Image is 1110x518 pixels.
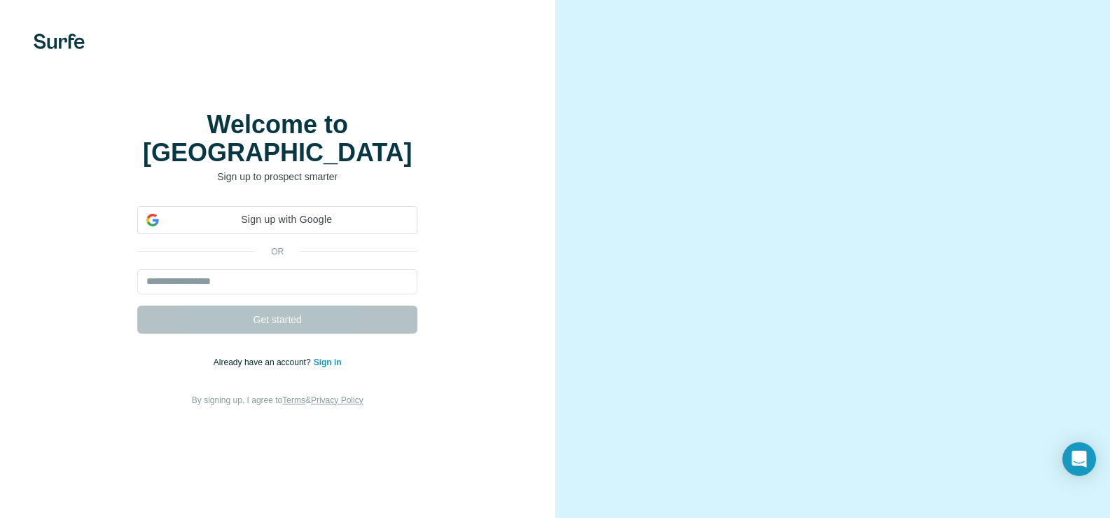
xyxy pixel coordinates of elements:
[1062,442,1096,476] div: Open Intercom Messenger
[165,212,408,227] span: Sign up with Google
[137,206,417,234] div: Sign up with Google
[34,34,85,49] img: Surfe's logo
[137,111,417,167] h1: Welcome to [GEOGRAPHIC_DATA]
[311,395,363,405] a: Privacy Policy
[255,245,300,258] p: or
[282,395,305,405] a: Terms
[192,395,363,405] span: By signing up, I agree to &
[137,170,417,184] p: Sign up to prospect smarter
[214,357,314,367] span: Already have an account?
[314,357,342,367] a: Sign in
